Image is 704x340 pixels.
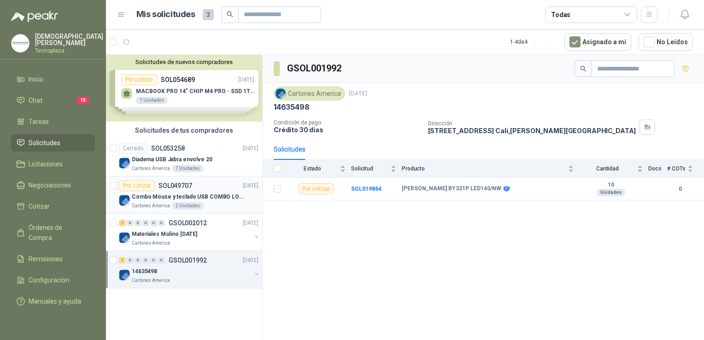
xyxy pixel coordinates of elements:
p: [DEMOGRAPHIC_DATA] [PERSON_NAME] [35,33,103,46]
span: Configuración [29,275,69,285]
div: 0 [127,220,134,226]
p: [DATE] [243,219,258,228]
img: Company Logo [119,270,130,281]
p: Condición de pago [274,119,421,126]
button: No Leídos [639,33,693,51]
h3: GSOL001992 [287,61,343,76]
a: CerradoSOL053258[DATE] Company LogoDiadema USB Jabra envolve 20Cartones America7 Unidades [106,139,262,176]
span: Remisiones [29,254,63,264]
span: Solicitudes [29,138,60,148]
a: 1 0 0 0 0 0 GSOL002012[DATE] Company LogoMateriales Molino [DATE]Cartones America [119,217,260,247]
span: Producto [402,165,566,172]
p: Cartones America [132,277,170,284]
div: 7 Unidades [172,165,204,172]
div: Cartones America [274,87,345,100]
div: 0 [158,220,165,226]
div: 0 [142,257,149,264]
div: 2 Unidades [172,202,204,210]
b: 0 [667,185,693,193]
th: Estado [287,160,351,178]
div: Por cotizar [298,183,334,194]
div: Solicitudes de tus compradores [106,122,262,139]
span: 3 [203,9,214,20]
span: Tareas [29,117,49,127]
p: Crédito 30 días [274,126,421,134]
div: Solicitudes de nuevos compradoresPor cotizarSOL054689[DATE] MACBOOK PRO 14" CHIP M4 PRO - SSD 1TB... [106,55,262,122]
span: 10 [76,97,89,104]
a: Solicitudes [11,134,95,152]
p: Cartones America [132,165,170,172]
img: Company Logo [276,88,286,99]
a: Por cotizarSOL049707[DATE] Company LogoCombo Mouse y teclado USB COMBO LOGITECH MK120 TECLADO Y M... [106,176,262,214]
p: [STREET_ADDRESS] Cali , [PERSON_NAME][GEOGRAPHIC_DATA] [428,127,636,135]
p: Combo Mouse y teclado USB COMBO LOGITECH MK120 TECLADO Y MOUSE ALAMBRICO PLUG-AND-PLAY USB GARANTIA [132,193,246,201]
div: 0 [127,257,134,264]
a: Chat10 [11,92,95,109]
h1: Mis solicitudes [136,8,195,21]
span: Chat [29,95,42,106]
span: Licitaciones [29,159,63,169]
b: 10 [579,182,643,189]
p: Cartones America [132,202,170,210]
p: [DATE] [243,182,258,190]
img: Company Logo [12,35,29,52]
div: Por cotizar [119,180,155,191]
p: Materiales Molino [DATE] [132,230,197,239]
span: Manuales y ayuda [29,296,81,306]
button: Solicitudes de nuevos compradores [110,59,258,65]
th: Solicitud [351,160,402,178]
span: Negociaciones [29,180,71,190]
div: 1 [119,257,126,264]
div: 0 [135,257,141,264]
a: Inicio [11,70,95,88]
img: Company Logo [119,232,130,243]
div: Unidades [597,189,625,196]
div: Todas [551,10,570,20]
div: 0 [150,257,157,264]
p: Diadema USB Jabra envolve 20 [132,155,212,164]
span: Estado [287,165,338,172]
div: 0 [135,220,141,226]
p: SOL049707 [158,182,192,189]
button: Asignado a mi [564,33,631,51]
p: SOL053258 [151,145,185,152]
p: GSOL001992 [169,257,207,264]
div: 0 [158,257,165,264]
a: Cotizar [11,198,95,215]
p: [DATE] [243,256,258,265]
img: Logo peakr [11,11,58,22]
p: Dirección [428,120,636,127]
th: # COTs [667,160,704,178]
b: [PERSON_NAME] BY321P LED140/NW [402,185,501,193]
th: Cantidad [579,160,648,178]
span: Órdenes de Compra [29,223,86,243]
a: Órdenes de Compra [11,219,95,246]
a: Remisiones [11,250,95,268]
a: Tareas [11,113,95,130]
span: Solicitud [351,165,389,172]
a: SOL019864 [351,186,381,192]
p: [DATE] [243,144,258,153]
a: Configuración [11,271,95,289]
a: Manuales y ayuda [11,293,95,310]
span: search [580,65,587,72]
div: 0 [150,220,157,226]
span: Cantidad [579,165,635,172]
span: search [227,11,233,18]
div: 1 [119,220,126,226]
p: [DATE] [349,89,367,98]
p: 14635498 [132,267,157,276]
th: Docs [648,160,667,178]
span: Inicio [29,74,43,84]
a: Licitaciones [11,155,95,173]
p: Cartones America [132,240,170,247]
p: GSOL002012 [169,220,207,226]
th: Producto [402,160,579,178]
a: 1 0 0 0 0 0 GSOL001992[DATE] Company Logo14635498Cartones America [119,255,260,284]
div: 0 [142,220,149,226]
span: Cotizar [29,201,50,211]
p: 14635498 [274,102,310,112]
div: Solicitudes [274,144,305,154]
div: Cerrado [119,143,147,154]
